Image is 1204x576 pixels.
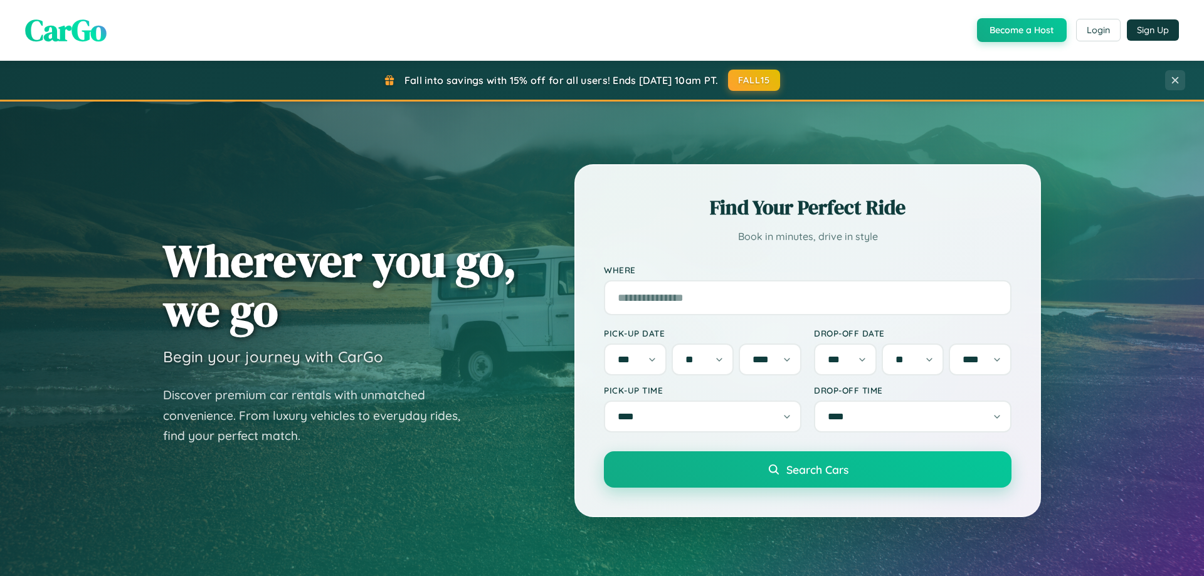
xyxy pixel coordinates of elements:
label: Pick-up Time [604,385,801,395]
span: Search Cars [786,463,848,476]
span: Fall into savings with 15% off for all users! Ends [DATE] 10am PT. [404,74,719,86]
h2: Find Your Perfect Ride [604,194,1011,221]
h3: Begin your journey with CarGo [163,347,383,366]
h1: Wherever you go, we go [163,236,517,335]
button: Sign Up [1127,19,1179,41]
p: Book in minutes, drive in style [604,228,1011,246]
label: Pick-up Date [604,328,801,338]
button: Search Cars [604,451,1011,488]
label: Drop-off Date [814,328,1011,338]
button: Login [1076,19,1121,41]
label: Drop-off Time [814,385,1011,395]
label: Where [604,264,1011,275]
button: FALL15 [728,70,781,91]
button: Become a Host [977,18,1067,42]
p: Discover premium car rentals with unmatched convenience. From luxury vehicles to everyday rides, ... [163,385,477,446]
span: CarGo [25,9,107,51]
